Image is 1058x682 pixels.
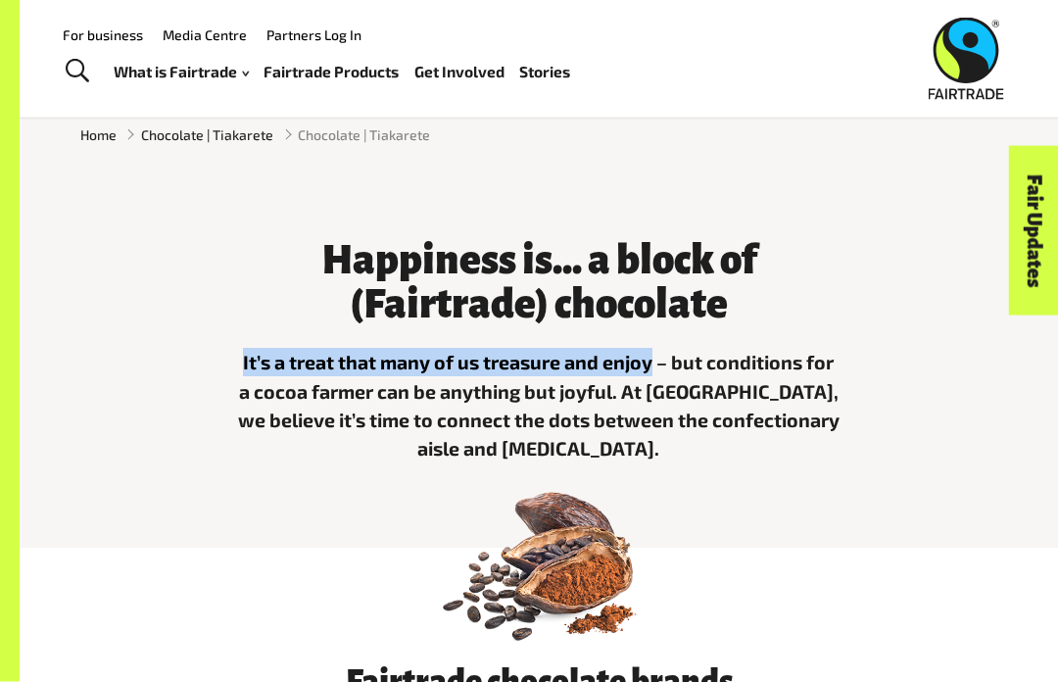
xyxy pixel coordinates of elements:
a: Chocolate | Tiakarete [141,125,273,146]
a: Get Involved [414,58,505,85]
a: Home [80,125,117,146]
img: 02 Cocoa [436,461,642,666]
a: Media Centre [163,26,247,43]
p: It’s a treat that many of us treasure and enjoy – but conditions for a cocoa farmer can be anythi... [237,349,841,464]
a: Toggle Search [53,47,101,96]
span: Chocolate | Tiakarete [298,125,430,146]
a: What is Fairtrade [114,58,249,85]
a: Partners Log In [266,26,361,43]
a: For business [63,26,143,43]
a: Stories [519,58,570,85]
h3: Happiness is... a block of (Fairtrade) chocolate [237,239,841,327]
a: Fairtrade Products [264,58,399,85]
img: Fairtrade Australia New Zealand logo [928,18,1003,100]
